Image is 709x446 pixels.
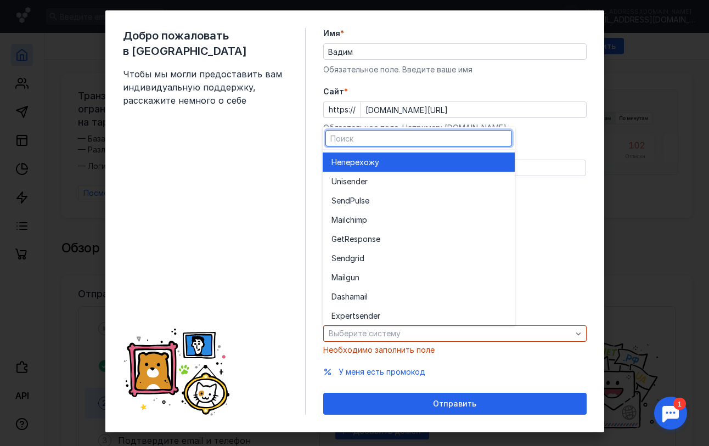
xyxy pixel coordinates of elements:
div: Обязательное поле. Введите ваше имя [323,64,587,75]
span: Unisende [331,176,365,187]
span: Имя [323,28,340,39]
button: Mailchimp [323,210,515,229]
div: 1 [25,7,37,19]
span: SendPuls [331,195,365,206]
div: grid [323,150,515,325]
span: У меня есть промокод [339,367,425,376]
span: pertsender [340,310,380,321]
button: Отправить [323,393,587,415]
span: id [358,253,364,264]
button: Выберите систему [323,325,587,342]
span: e [365,195,369,206]
span: Чтобы мы могли предоставить вам индивидуальную поддержку, расскажите немного о себе [123,67,288,107]
button: GetResponse [323,229,515,249]
span: перехожу [341,157,379,168]
button: Mailgun [323,268,515,287]
span: Sendgr [331,253,358,264]
span: Cайт [323,86,344,97]
button: Unisender [323,172,515,191]
span: Ex [331,310,340,321]
span: l [366,291,368,302]
button: У меня есть промокод [339,366,425,377]
input: Поиск [326,131,511,146]
div: Обязательное поле. Например: [DOMAIN_NAME] [323,122,587,133]
span: p [362,214,367,225]
button: Неперехожу [323,153,515,172]
span: Mailchim [331,214,362,225]
span: G [331,234,337,245]
button: Sendgrid [323,249,515,268]
button: Expertsender [323,306,515,325]
span: Dashamai [331,291,366,302]
div: Необходимо заполнить поле [323,345,587,355]
span: Выберите систему [329,329,401,338]
button: Dashamail [323,287,515,306]
span: Добро пожаловать в [GEOGRAPHIC_DATA] [123,28,288,59]
span: r [365,176,368,187]
span: Отправить [433,399,476,409]
span: Mail [331,272,346,283]
span: etResponse [337,234,380,245]
span: Не [331,157,341,168]
span: gun [346,272,359,283]
button: SendPulse [323,191,515,210]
